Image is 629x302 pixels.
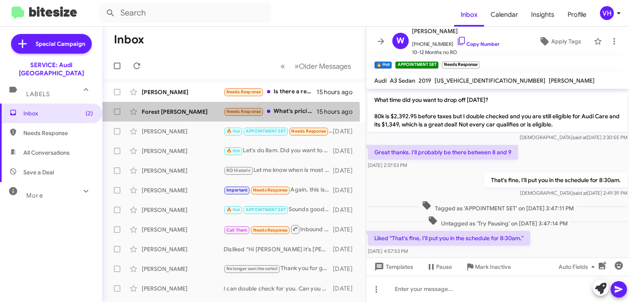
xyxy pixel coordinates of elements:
[457,41,500,47] a: Copy Number
[525,3,561,27] a: Insights
[226,148,240,153] span: 🔥 Hot
[333,284,359,293] div: [DATE]
[333,245,359,253] div: [DATE]
[142,147,224,155] div: [PERSON_NAME]
[368,231,530,246] p: Liked “That's fine, I'll put you in the schedule for 8:30am.”
[226,128,240,134] span: 🔥 Hot
[593,6,620,20] button: VH
[459,259,518,274] button: Mark Inactive
[412,26,500,36] span: [PERSON_NAME]
[86,109,93,117] span: (2)
[26,192,43,199] span: More
[333,186,359,194] div: [DATE]
[436,259,452,274] span: Pause
[142,206,224,214] div: [PERSON_NAME]
[226,228,248,233] span: Call Them
[142,88,224,96] div: [PERSON_NAME]
[23,149,70,157] span: All Conversations
[333,167,359,175] div: [DATE]
[224,224,333,234] div: Inbound Call
[368,248,408,254] span: [DATE] 4:57:53 PM
[572,134,587,140] span: said at
[552,259,604,274] button: Auto Fields
[420,259,459,274] button: Pause
[253,228,288,233] span: Needs Response
[520,134,627,140] span: [DEMOGRAPHIC_DATA] [DATE] 2:30:55 PM
[374,61,392,69] small: 🔥 Hot
[224,166,333,175] div: Let me know when is most convenient for you before the 30th!
[23,109,93,117] span: Inbox
[142,127,224,135] div: [PERSON_NAME]
[484,3,525,27] a: Calendar
[454,3,484,27] a: Inbox
[226,266,278,271] span: No longer own the vehicl
[333,225,359,234] div: [DATE]
[395,61,438,69] small: APPOINTMENT SET
[142,284,224,293] div: [PERSON_NAME]
[333,265,359,273] div: [DATE]
[224,126,333,136] div: Liked “That's fine, I'll put you in the schedule for 8:30am.”
[36,40,85,48] span: Special Campaign
[520,190,627,196] span: [DEMOGRAPHIC_DATA] [DATE] 2:49:39 PM
[142,225,224,234] div: [PERSON_NAME]
[373,259,413,274] span: Templates
[600,6,614,20] div: VH
[224,185,333,195] div: Again, this is just an area I'm passionate about. I worked at Google for many years where we were...
[226,207,240,212] span: 🔥 Hot
[419,77,431,84] span: 2019
[253,187,288,193] span: Needs Response
[224,284,333,293] div: I can double check for you. Can you please provide your current mileage or an estimate of it?
[551,34,581,49] span: Apply Tags
[294,61,299,71] span: »
[142,108,224,116] div: Forest [PERSON_NAME]
[246,128,286,134] span: APPOINTMENT SET
[484,173,627,187] p: That's fine, I'll put you in the schedule for 8:30am.
[425,216,571,228] span: Untagged as 'Try Pausing' on [DATE] 3:47:14 PM
[333,206,359,214] div: [DATE]
[290,58,356,74] button: Next
[276,58,290,74] button: Previous
[412,48,500,56] span: 10-12 Months no RO
[573,190,587,196] span: said at
[23,168,54,176] span: Save a Deal
[11,34,92,54] a: Special Campaign
[368,162,407,168] span: [DATE] 2:37:53 PM
[224,264,333,273] div: Thank you for getting back to me. I will update my records.
[368,92,627,132] p: What time did you want to drop off [DATE]? 80k is $2,392.95 before taxes but I double checked and...
[419,201,577,212] span: Tagged as 'APPOINTMENT SET' on [DATE] 3:47:11 PM
[26,90,50,98] span: Labels
[224,245,333,253] div: Disliked “Hi [PERSON_NAME] it's [PERSON_NAME] at [GEOGRAPHIC_DATA]. I just wanted to check back i...
[412,36,500,48] span: [PHONE_NUMBER]
[317,108,359,116] div: 15 hours ago
[333,147,359,155] div: [DATE]
[142,186,224,194] div: [PERSON_NAME]
[114,33,144,46] h1: Inbox
[224,205,333,214] div: Sounds good, we'll see you [DATE]. Have a great weekend!
[226,168,251,173] span: RO Historic
[142,167,224,175] div: [PERSON_NAME]
[23,129,93,137] span: Needs Response
[226,109,261,114] span: Needs Response
[475,259,511,274] span: Mark Inactive
[549,77,595,84] span: [PERSON_NAME]
[333,127,359,135] div: [DATE]
[561,3,593,27] a: Profile
[226,89,261,95] span: Needs Response
[374,77,387,84] span: Audi
[142,265,224,273] div: [PERSON_NAME]
[368,145,518,160] p: Great thanks. I'll probably be there between 8 and 9
[442,61,480,69] small: Needs Response
[434,77,545,84] span: [US_VEHICLE_IDENTIFICATION_NUMBER]
[559,259,598,274] span: Auto Fields
[529,34,590,49] button: Apply Tags
[299,62,351,71] span: Older Messages
[390,77,415,84] span: A3 Sedan
[396,34,405,47] span: W
[99,3,271,23] input: Search
[281,61,285,71] span: «
[246,207,286,212] span: APPOINTMENT SET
